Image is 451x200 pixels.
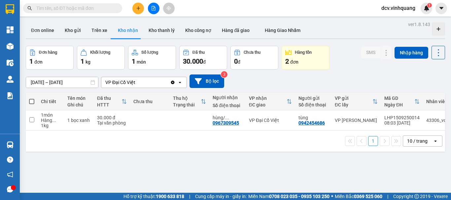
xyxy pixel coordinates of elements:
[27,6,32,11] span: search
[97,96,121,101] div: Đã thu
[7,76,14,83] img: warehouse-icon
[335,118,378,123] div: VP [PERSON_NAME]
[384,120,420,126] div: 08:03 [DATE]
[143,22,180,38] button: Kho thanh lý
[7,26,14,33] img: dashboard-icon
[298,96,328,101] div: Người gửi
[173,102,201,107] div: Trạng thái
[86,59,90,65] span: kg
[248,193,330,200] span: Miền Nam
[290,59,298,65] span: đơn
[249,118,292,123] div: VP Đại Cồ Việt
[427,3,432,8] sup: 1
[368,136,378,146] button: 1
[67,118,90,123] div: 1 bọc xanh
[408,21,430,28] div: ver 1.8.143
[177,80,183,85] svg: open
[249,102,287,107] div: ĐC giao
[331,93,381,110] th: Toggle SortBy
[298,115,328,120] div: tùng
[435,3,447,14] button: caret-down
[132,57,135,65] span: 1
[335,193,382,200] span: Miền Bắc
[156,194,184,199] strong: 1900 633 818
[433,138,438,144] svg: open
[395,47,428,59] button: Nhập hàng
[97,102,121,107] div: HTTT
[151,6,156,11] span: file-add
[179,46,227,70] button: Đã thu30.000đ
[298,120,325,126] div: 0942454686
[170,80,175,85] svg: Clear value
[354,194,382,199] strong: 0369 525 060
[221,71,227,78] sup: 3
[234,57,238,65] span: 0
[7,59,14,66] img: warehouse-icon
[59,22,86,38] button: Kho gửi
[94,93,130,110] th: Toggle SortBy
[384,96,414,101] div: Mã GD
[141,50,158,55] div: Số lượng
[414,194,419,199] span: copyright
[213,115,242,120] div: hùng/ 0947280136
[190,74,224,88] button: Bộ lọc
[34,59,43,65] span: đơn
[298,102,328,107] div: Số điện thoại
[285,57,289,65] span: 2
[137,59,146,65] span: món
[90,50,110,55] div: Khối lượng
[7,171,13,178] span: notification
[41,118,61,123] div: Hàng thông thường
[173,96,201,101] div: Thu hộ
[170,93,209,110] th: Toggle SortBy
[217,22,255,38] button: Hàng đã giao
[7,157,13,163] span: question-circle
[26,22,59,38] button: Đơn online
[213,95,242,100] div: Người nhận
[166,6,171,11] span: aim
[148,3,159,14] button: file-add
[180,22,217,38] button: Kho công nợ
[331,195,333,198] span: ⚪️
[269,194,330,199] strong: 0708 023 035 - 0935 103 250
[189,193,190,200] span: |
[7,186,13,192] span: message
[225,115,229,120] span: ...
[424,5,430,11] img: icon-new-feature
[387,193,388,200] span: |
[67,96,90,101] div: Tên món
[67,102,90,107] div: Ghi chú
[113,22,143,38] button: Kho nhận
[295,50,312,55] div: Hàng tồn
[39,50,57,55] div: Đơn hàng
[86,22,113,38] button: Trên xe
[432,22,445,36] div: Tạo kho hàng mới
[52,118,56,123] span: ...
[428,3,431,8] span: 1
[213,103,242,108] div: Số điện thoại
[335,102,372,107] div: ĐC lấy
[265,28,300,33] span: Hàng Giao Nhầm
[136,79,137,86] input: Selected VP Đại Cồ Việt.
[230,46,278,70] button: Chưa thu0đ
[7,43,14,50] img: warehouse-icon
[438,5,444,11] span: caret-down
[384,115,420,120] div: LHP1509250014
[36,5,114,12] input: Tìm tên, số ĐT hoặc mã đơn
[192,50,205,55] div: Đã thu
[133,99,166,104] div: Chưa thu
[41,99,61,104] div: Chi tiết
[77,46,125,70] button: Khối lượng1kg
[246,93,295,110] th: Toggle SortBy
[26,46,74,70] button: Đơn hàng1đơn
[132,3,144,14] button: plus
[238,59,240,65] span: đ
[282,46,330,70] button: Hàng tồn2đơn
[7,92,14,99] img: solution-icon
[381,93,423,110] th: Toggle SortBy
[105,79,135,86] div: VP Đại Cồ Việt
[29,57,33,65] span: 1
[361,46,381,58] button: SMS
[41,112,61,118] div: 1 món
[97,120,127,126] div: Tại văn phòng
